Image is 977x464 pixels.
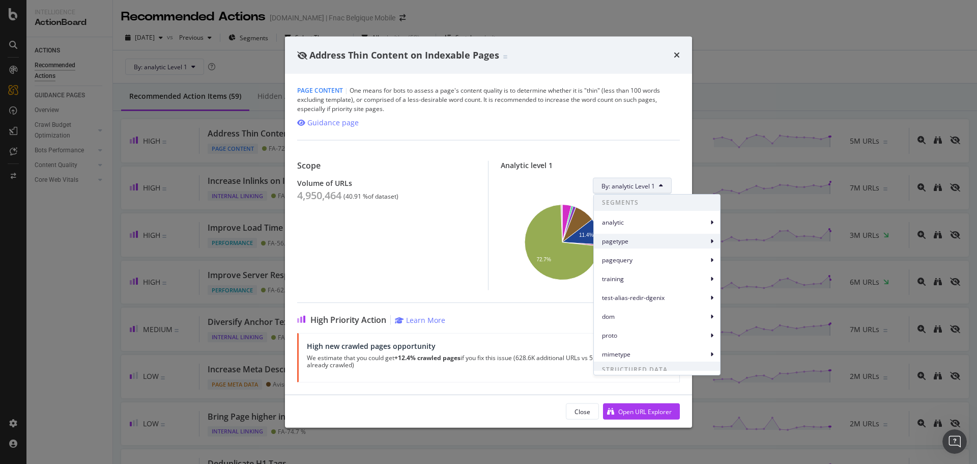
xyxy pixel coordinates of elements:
[602,256,708,265] span: pagequery
[307,118,359,128] div: Guidance page
[602,275,708,284] span: training
[503,55,507,58] img: Equal
[395,315,445,325] a: Learn More
[942,429,967,454] iframe: Intercom live chat
[297,118,359,128] a: Guidance page
[602,237,708,246] span: pagetype
[297,161,476,171] div: Scope
[297,189,341,202] div: 4,950,464
[602,312,708,321] span: dom
[297,51,307,59] div: eye-slash
[310,315,386,325] span: High Priority Action
[406,315,445,325] div: Learn More
[343,193,398,200] div: ( 40.91 % of dataset )
[602,331,708,340] span: proto
[602,350,708,359] span: mimetype
[509,202,672,282] svg: A chart.
[594,195,720,211] span: SEGMENTS
[394,353,461,362] strong: +12.4% crawled pages
[297,179,476,187] div: Volume of URLs
[309,48,499,61] span: Address Thin Content on Indexable Pages
[574,407,590,416] div: Close
[297,86,680,114] div: One means for bots to assess a page's content quality is to determine whether it is "thin" (less ...
[593,178,672,194] button: By: analytic Level 1
[601,181,655,190] span: By: analytic Level 1
[307,342,640,350] div: High new crawled pages opportunity
[602,293,708,303] span: test-alias-redir-dgenix
[344,86,348,95] span: |
[285,36,692,428] div: modal
[603,403,680,420] button: Open URL Explorer
[501,161,680,170] div: Analytic level 1
[536,257,551,263] text: 72.7%
[594,362,720,378] span: STRUCTURED DATA
[674,48,680,62] div: times
[307,354,640,369] p: We estimate that you could get if you fix this issue (628.6K additional URLs vs 5.1M URLs already...
[579,232,593,238] text: 11.4%
[602,218,708,227] span: analytic
[297,86,343,95] span: Page Content
[618,407,672,416] div: Open URL Explorer
[566,403,599,420] button: Close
